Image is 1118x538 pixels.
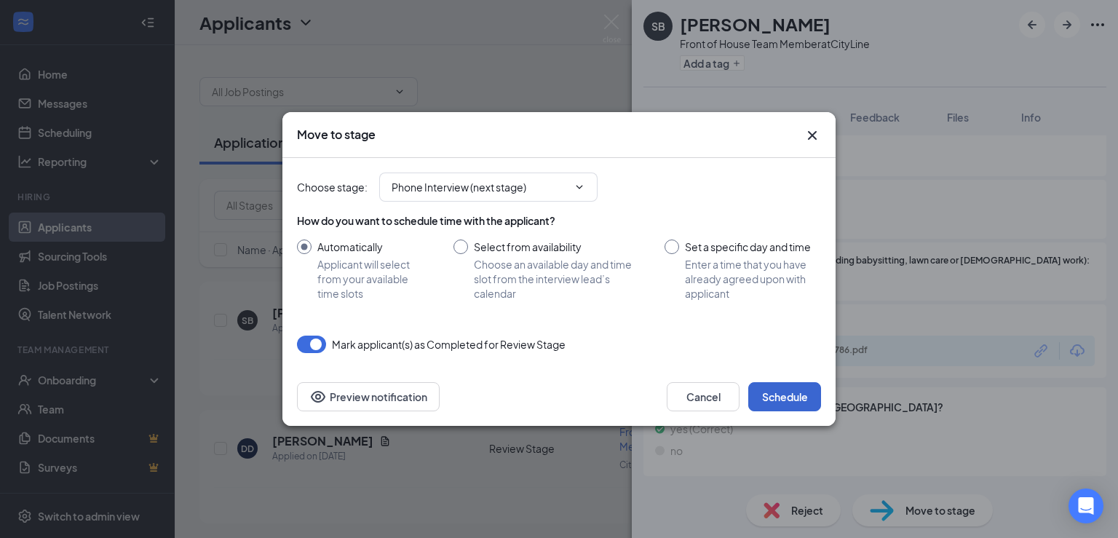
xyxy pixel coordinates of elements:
[667,382,740,411] button: Cancel
[332,336,566,353] span: Mark applicant(s) as Completed for Review Stage
[297,127,376,143] h3: Move to stage
[297,382,440,411] button: Preview notificationEye
[309,388,327,406] svg: Eye
[748,382,821,411] button: Schedule
[804,127,821,144] svg: Cross
[804,127,821,144] button: Close
[1069,488,1103,523] div: Open Intercom Messenger
[574,181,585,193] svg: ChevronDown
[297,213,821,228] div: How do you want to schedule time with the applicant?
[297,179,368,195] span: Choose stage :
